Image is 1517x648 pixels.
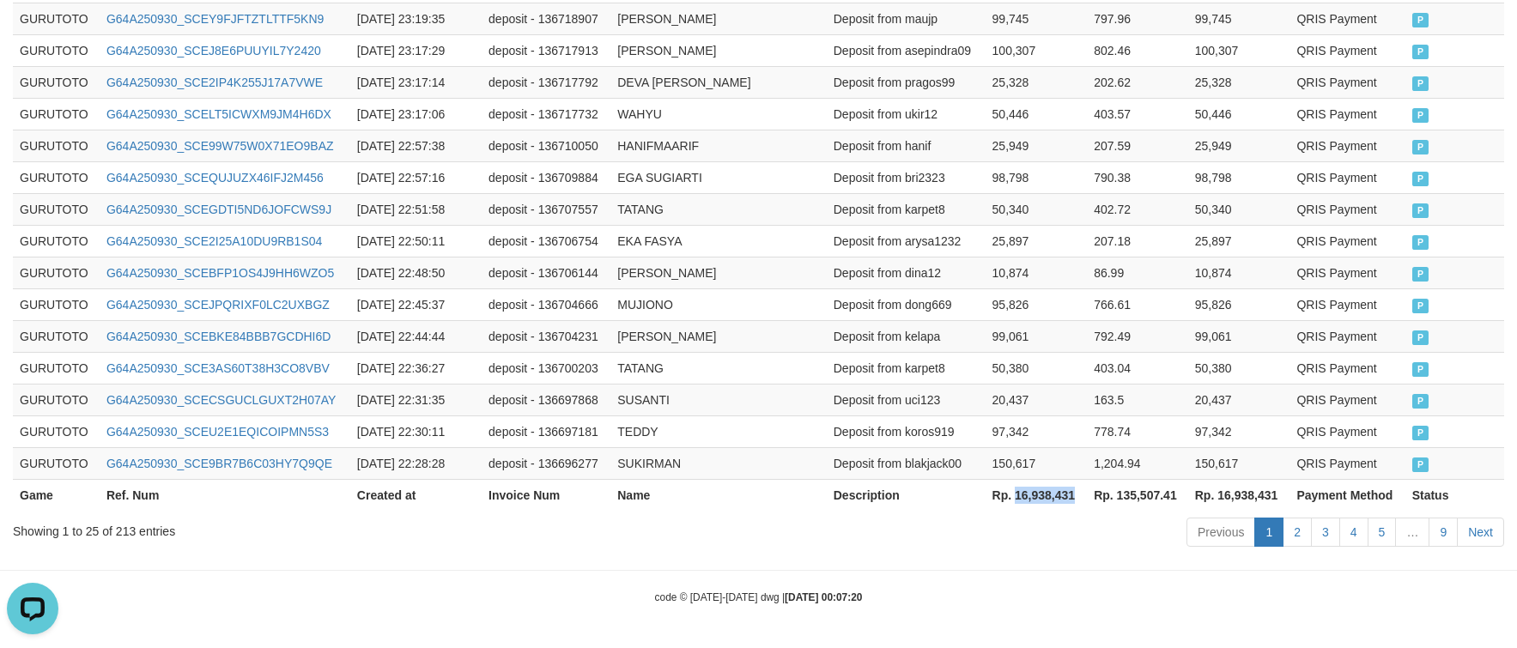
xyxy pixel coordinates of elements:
td: QRIS Payment [1289,447,1405,479]
td: 99,061 [1188,320,1290,352]
th: Payment Method [1289,479,1405,511]
a: 4 [1339,518,1368,547]
a: G64A250930_SCEJPQRIXF0LC2UXBGZ [106,298,330,312]
td: deposit - 136717913 [482,34,610,66]
td: QRIS Payment [1289,66,1405,98]
a: G64A250930_SCEY9FJFTZTLTTF5KN9 [106,12,324,26]
span: PAID [1412,394,1429,409]
th: Description [827,479,986,511]
td: Deposit from maujp [827,3,986,34]
td: GURUTOTO [13,384,100,415]
td: [DATE] 22:44:44 [350,320,482,352]
span: PAID [1412,457,1429,472]
th: Ref. Num [100,479,350,511]
a: G64A250930_SCEBKE84BBB7GCDHI6D [106,330,331,343]
td: QRIS Payment [1289,193,1405,225]
td: 802.46 [1087,34,1188,66]
a: G64A250930_SCEQUJUZX46IFJ2M456 [106,171,324,185]
td: deposit - 136706754 [482,225,610,257]
td: GURUTOTO [13,225,100,257]
a: G64A250930_SCE2I25A10DU9RB1S04 [106,234,322,248]
td: 163.5 [1087,384,1188,415]
th: Rp. 135,507.41 [1087,479,1188,511]
td: 25,328 [986,66,1088,98]
td: 790.38 [1087,161,1188,193]
td: [PERSON_NAME] [610,3,826,34]
td: 50,380 [1188,352,1290,384]
a: Next [1457,518,1504,547]
td: deposit - 136717792 [482,66,610,98]
span: PAID [1412,362,1429,377]
td: 99,745 [986,3,1088,34]
a: G64A250930_SCE3AS60T38H3CO8VBV [106,361,330,375]
td: QRIS Payment [1289,161,1405,193]
th: Game [13,479,100,511]
td: 402.72 [1087,193,1188,225]
td: deposit - 136718907 [482,3,610,34]
td: Deposit from karpet8 [827,193,986,225]
td: deposit - 136704231 [482,320,610,352]
th: Invoice Num [482,479,610,511]
button: Open LiveChat chat widget [7,7,58,58]
span: PAID [1412,330,1429,345]
span: PAID [1412,13,1429,27]
td: 792.49 [1087,320,1188,352]
td: 50,340 [986,193,1088,225]
td: 20,437 [986,384,1088,415]
td: Deposit from koros919 [827,415,986,447]
td: 202.62 [1087,66,1188,98]
td: deposit - 136700203 [482,352,610,384]
td: deposit - 136706144 [482,257,610,288]
td: [PERSON_NAME] [610,34,826,66]
span: PAID [1412,267,1429,282]
td: Deposit from kelapa [827,320,986,352]
small: code © [DATE]-[DATE] dwg | [655,591,863,603]
td: deposit - 136704666 [482,288,610,320]
td: 20,437 [1188,384,1290,415]
td: Deposit from arysa1232 [827,225,986,257]
td: [DATE] 22:30:11 [350,415,482,447]
td: Deposit from ukir12 [827,98,986,130]
td: QRIS Payment [1289,225,1405,257]
td: QRIS Payment [1289,98,1405,130]
td: [DATE] 22:51:58 [350,193,482,225]
td: deposit - 136717732 [482,98,610,130]
td: GURUTOTO [13,415,100,447]
a: 5 [1368,518,1397,547]
span: PAID [1412,299,1429,313]
td: GURUTOTO [13,34,100,66]
td: 50,340 [1188,193,1290,225]
span: PAID [1412,45,1429,59]
td: Deposit from asepindra09 [827,34,986,66]
span: PAID [1412,203,1429,218]
a: G64A250930_SCECSGUCLGUXT2H07AY [106,393,336,407]
td: [DATE] 22:48:50 [350,257,482,288]
a: G64A250930_SCEJ8E6PUUYIL7Y2420 [106,44,321,58]
a: G64A250930_SCEU2E1EQICOIPMN5S3 [106,425,329,439]
th: Status [1405,479,1504,511]
td: 50,446 [986,98,1088,130]
td: TEDDY [610,415,826,447]
td: deposit - 136709884 [482,161,610,193]
td: GURUTOTO [13,98,100,130]
td: QRIS Payment [1289,130,1405,161]
td: [DATE] 23:17:14 [350,66,482,98]
span: PAID [1412,140,1429,154]
td: 150,617 [986,447,1088,479]
td: [DATE] 22:31:35 [350,384,482,415]
td: Deposit from dong669 [827,288,986,320]
a: … [1395,518,1429,547]
td: deposit - 136697181 [482,415,610,447]
a: 1 [1254,518,1283,547]
td: 98,798 [1188,161,1290,193]
td: 10,874 [1188,257,1290,288]
strong: [DATE] 00:07:20 [785,591,862,603]
td: [DATE] 23:19:35 [350,3,482,34]
td: [DATE] 23:17:06 [350,98,482,130]
td: 100,307 [986,34,1088,66]
td: 797.96 [1087,3,1188,34]
td: WAHYU [610,98,826,130]
td: 25,949 [986,130,1088,161]
td: QRIS Payment [1289,384,1405,415]
td: Deposit from pragos99 [827,66,986,98]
